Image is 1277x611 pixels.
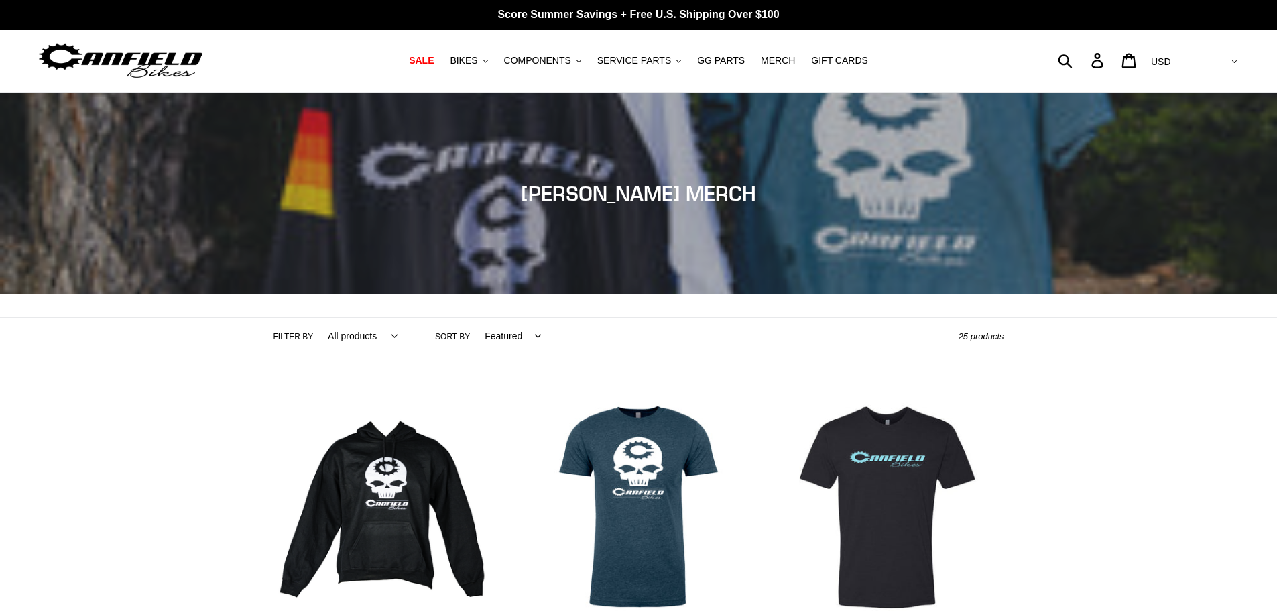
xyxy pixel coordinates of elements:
span: COMPONENTS [504,55,571,66]
a: GG PARTS [690,52,751,70]
span: BIKES [450,55,477,66]
button: COMPONENTS [497,52,588,70]
button: SERVICE PARTS [591,52,688,70]
label: Filter by [273,331,314,343]
span: 25 products [959,331,1004,341]
label: Sort by [435,331,470,343]
img: Canfield Bikes [37,40,204,82]
a: MERCH [754,52,802,70]
span: GG PARTS [697,55,745,66]
input: Search [1065,46,1099,75]
span: SALE [409,55,434,66]
a: SALE [402,52,440,70]
button: BIKES [443,52,494,70]
a: GIFT CARDS [804,52,875,70]
span: MERCH [761,55,795,66]
span: GIFT CARDS [811,55,868,66]
span: [PERSON_NAME] MERCH [521,181,756,205]
span: SERVICE PARTS [597,55,671,66]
